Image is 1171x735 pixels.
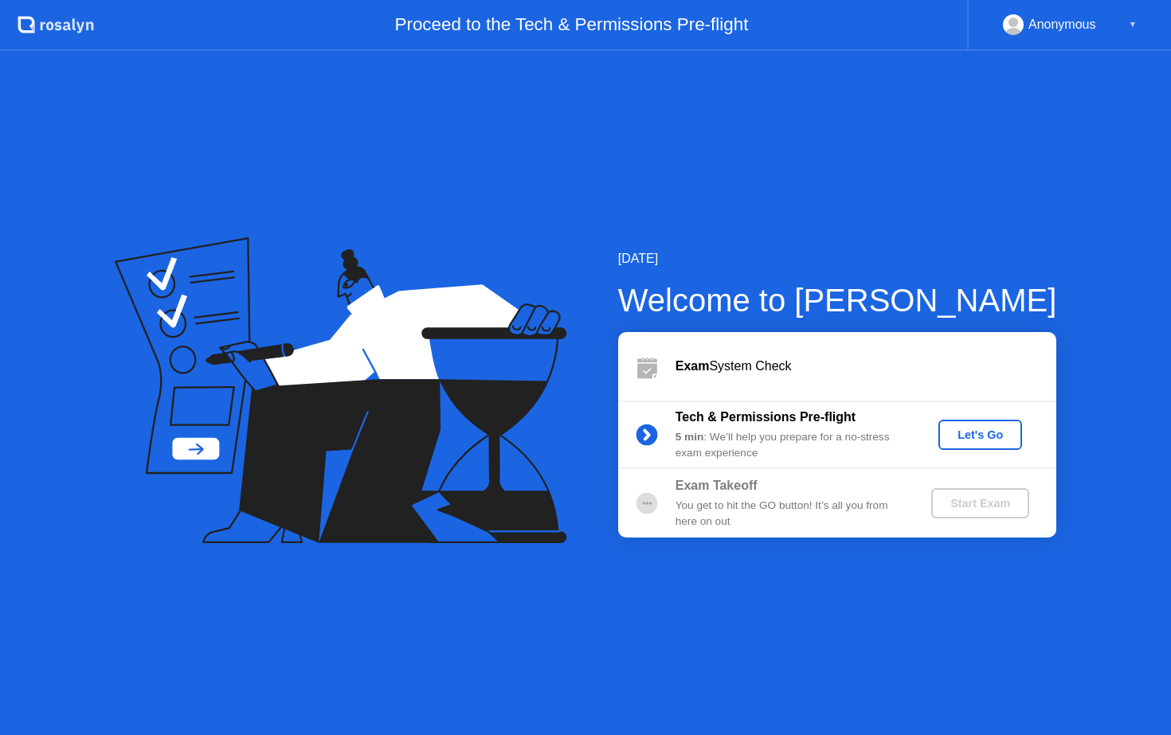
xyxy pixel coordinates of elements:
[676,429,905,462] div: : We’ll help you prepare for a no-stress exam experience
[938,420,1022,450] button: Let's Go
[945,428,1016,441] div: Let's Go
[676,498,905,530] div: You get to hit the GO button! It’s all you from here on out
[618,249,1057,268] div: [DATE]
[1028,14,1096,35] div: Anonymous
[676,431,704,443] b: 5 min
[618,276,1057,324] div: Welcome to [PERSON_NAME]
[676,479,758,492] b: Exam Takeoff
[1129,14,1137,35] div: ▼
[676,410,856,424] b: Tech & Permissions Pre-flight
[938,497,1023,510] div: Start Exam
[676,357,1056,376] div: System Check
[676,359,710,373] b: Exam
[931,488,1029,518] button: Start Exam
